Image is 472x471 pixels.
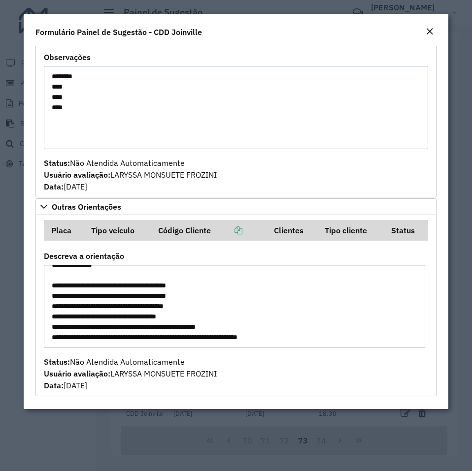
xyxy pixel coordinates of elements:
[44,220,84,241] th: Placa
[44,51,91,63] label: Observações
[44,357,217,390] span: Não Atendida Automaticamente LARYSSA MONSUETE FROZINI [DATE]
[384,220,428,241] th: Status
[267,220,318,241] th: Clientes
[84,220,152,241] th: Tipo veículo
[35,198,437,215] a: Outras Orientações
[44,369,110,378] strong: Usuário avaliação:
[44,158,217,191] span: Não Atendida Automaticamente LARYSSA MONSUETE FROZINI [DATE]
[44,380,64,390] strong: Data:
[426,28,434,35] em: Fechar
[151,220,267,241] th: Código Cliente
[211,225,242,235] a: Copiar
[318,220,384,241] th: Tipo cliente
[44,182,64,191] strong: Data:
[44,250,124,262] label: Descreva a orientação
[423,26,437,38] button: Close
[44,158,70,168] strong: Status:
[35,215,437,396] div: Outras Orientações
[44,357,70,367] strong: Status:
[52,203,121,211] span: Outras Orientações
[44,170,110,180] strong: Usuário avaliação:
[35,26,202,38] h4: Formulário Painel de Sugestão - CDD Joinville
